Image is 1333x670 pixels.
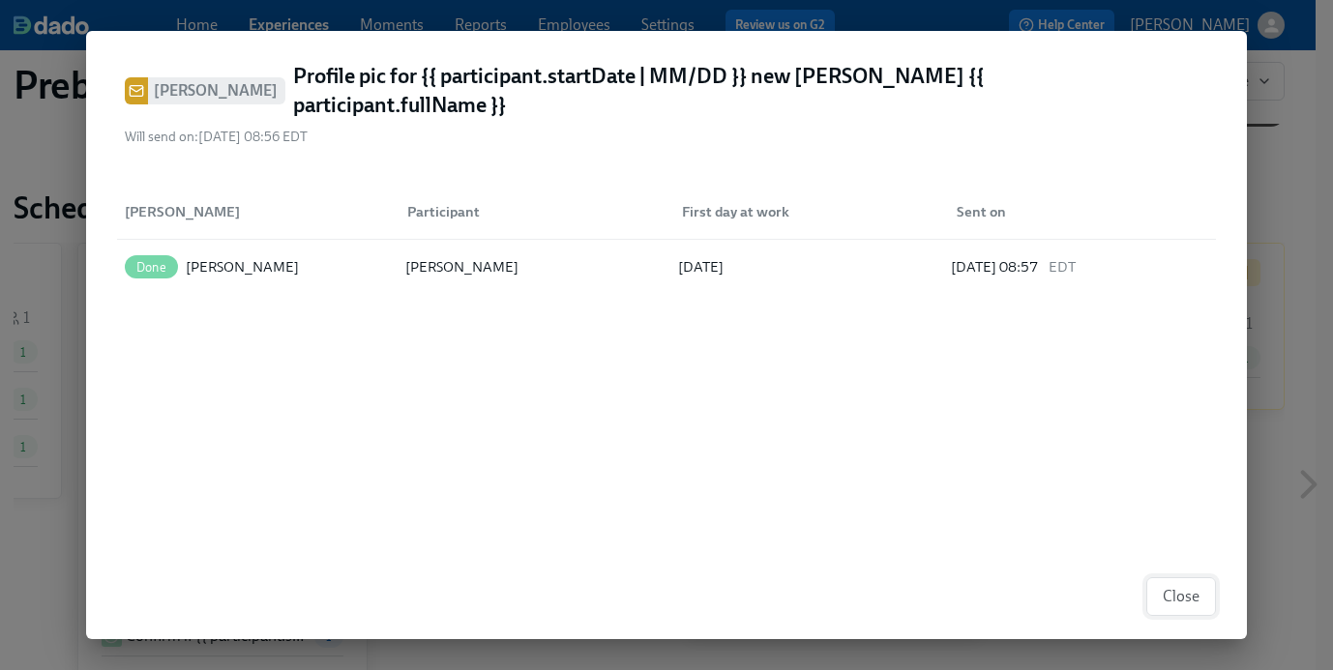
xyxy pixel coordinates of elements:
div: First day at work [674,200,941,223]
h6: [PERSON_NAME] [154,78,278,102]
div: Participant [400,200,666,223]
h4: Profile pic for {{ participant.startDate | MM/DD }} new [PERSON_NAME] {{ participant.fullName }} [293,62,1102,120]
span: Done [125,260,178,275]
div: [PERSON_NAME] [401,255,666,278]
div: [DATE] [674,255,939,278]
span: Will send on: [DATE] 08:56 EDT [125,128,308,146]
div: First day at work [666,192,941,231]
span: Close [1163,587,1200,606]
div: [PERSON_NAME] [117,200,392,223]
div: [PERSON_NAME] [186,255,299,278]
div: Sent on [949,200,1216,223]
button: Close [1146,577,1216,616]
span: EDT [1046,255,1076,278]
div: Participant [392,192,666,231]
div: [PERSON_NAME] [117,192,392,231]
div: Sent on [941,192,1216,231]
div: [DATE] 08:57 [951,255,1208,278]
